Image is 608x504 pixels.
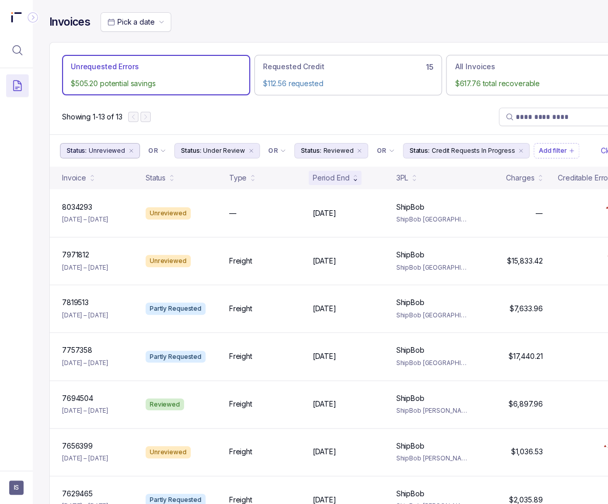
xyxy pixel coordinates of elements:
[62,345,92,355] p: 7757358
[62,214,108,225] p: [DATE] – [DATE]
[313,173,350,183] div: Period End
[100,12,171,32] button: Date Range Picker
[49,15,90,29] h4: Invoices
[62,250,89,260] p: 7971812
[62,112,122,122] p: Showing 1-13 of 13
[71,78,241,89] p: $505.20 potential savings
[396,297,424,308] p: ShipBob
[146,446,191,458] div: Unreviewed
[62,406,108,416] p: [DATE] – [DATE]
[229,399,252,409] p: Freight
[62,297,89,308] p: 7819513
[323,146,353,156] p: Reviewed
[263,78,434,89] p: $112.56 requested
[62,263,108,273] p: [DATE] – [DATE]
[376,147,394,155] li: Filter Chip Connector undefined
[71,62,138,72] p: Unrequested Errors
[313,447,336,457] p: [DATE]
[410,146,430,156] p: Status:
[67,146,87,156] p: Status:
[268,147,286,155] li: Filter Chip Connector undefined
[60,143,140,158] button: Filter Chip Unreviewed
[372,144,398,158] button: Filter Chip Connector undefined
[396,489,424,499] p: ShipBob
[229,447,252,457] p: Freight
[148,147,158,155] p: OR
[511,447,542,457] p: $1,036.53
[247,147,255,155] div: remove content
[301,146,321,156] p: Status:
[313,399,336,409] p: [DATE]
[229,256,252,266] p: Freight
[313,208,336,218] p: [DATE]
[62,202,92,212] p: 8034293
[534,143,579,158] button: Filter Chip Add filter
[538,146,566,156] p: Add filter
[229,304,252,314] p: Freight
[396,202,424,212] p: ShipBob
[396,345,424,355] p: ShipBob
[146,173,166,183] div: Status
[396,393,424,404] p: ShipBob
[396,441,424,451] p: ShipBob
[89,146,125,156] p: Unreviewed
[509,304,542,314] p: $7,633.96
[6,39,29,62] button: Menu Icon Button MagnifyingGlassIcon
[396,263,467,273] p: ShipBob [GEOGRAPHIC_DATA][PERSON_NAME]
[355,147,363,155] div: remove content
[426,63,433,71] h6: 15
[396,358,467,368] p: ShipBob [GEOGRAPHIC_DATA][PERSON_NAME]
[229,173,247,183] div: Type
[396,310,467,320] p: ShipBob [GEOGRAPHIC_DATA][PERSON_NAME]
[174,143,260,158] button: Filter Chip Under Review
[62,310,108,320] p: [DATE] – [DATE]
[62,441,93,451] p: 7656399
[62,489,93,499] p: 7629465
[203,146,245,156] p: Under Review
[603,445,606,447] img: red pointer upwards
[146,398,184,411] div: Reviewed
[27,11,39,24] div: Collapse Icon
[146,351,206,363] div: Partly Requested
[264,144,290,158] button: Filter Chip Connector undefined
[396,173,408,183] div: 3PL
[6,74,29,97] button: Menu Icon Button DocumentTextIcon
[107,17,154,27] search: Date Range Picker
[396,250,424,260] p: ShipBob
[146,255,191,267] div: Unreviewed
[507,256,543,266] p: $15,833.42
[535,208,542,218] p: —
[396,453,467,463] p: ShipBob [PERSON_NAME][GEOGRAPHIC_DATA], ShipBob [GEOGRAPHIC_DATA][PERSON_NAME]
[9,480,24,495] button: User initials
[294,143,368,158] button: Filter Chip Reviewed
[148,147,166,155] li: Filter Chip Connector undefined
[144,144,170,158] button: Filter Chip Connector undefined
[127,147,135,155] div: remove content
[396,214,467,225] p: ShipBob [GEOGRAPHIC_DATA][PERSON_NAME]
[229,351,252,361] p: Freight
[60,143,598,158] ul: Filter Group
[403,143,530,158] button: Filter Chip Credit Requests In Progress
[432,146,515,156] p: Credit Requests In Progress
[376,147,386,155] p: OR
[181,146,201,156] p: Status:
[62,453,108,463] p: [DATE] – [DATE]
[229,208,236,218] p: —
[508,399,542,409] p: $6,897.96
[263,62,325,72] p: Requested Credit
[313,351,336,361] p: [DATE]
[268,147,278,155] p: OR
[396,406,467,416] p: ShipBob [PERSON_NAME][GEOGRAPHIC_DATA], ShipBob [GEOGRAPHIC_DATA][PERSON_NAME]
[62,393,93,404] p: 7694504
[146,207,191,219] div: Unreviewed
[62,173,86,183] div: Invoice
[517,147,525,155] div: remove content
[506,173,534,183] div: Charges
[455,62,495,72] p: All Invoices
